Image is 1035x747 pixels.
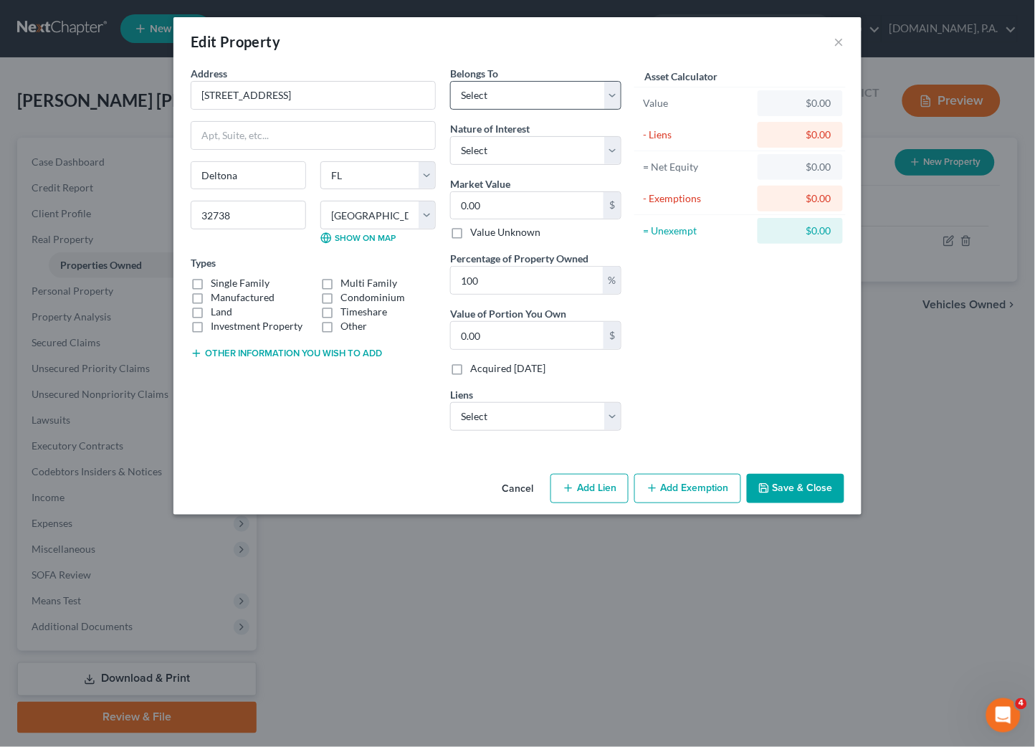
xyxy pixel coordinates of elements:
[1016,698,1027,710] span: 4
[986,698,1021,733] iframe: Intercom live chat
[644,69,717,84] label: Asset Calculator
[450,67,498,80] span: Belongs To
[769,128,831,142] div: $0.00
[450,306,566,321] label: Value of Portion You Own
[451,322,604,349] input: 0.00
[490,475,545,504] button: Cancel
[643,96,751,110] div: Value
[191,162,305,189] input: Enter city...
[769,160,831,174] div: $0.00
[450,121,530,136] label: Nature of Interest
[643,191,751,206] div: - Exemptions
[191,82,435,109] input: Enter address...
[191,32,280,52] div: Edit Property
[191,122,435,149] input: Apt, Suite, etc...
[191,255,216,270] label: Types
[747,474,844,504] button: Save & Close
[603,267,621,294] div: %
[451,192,604,219] input: 0.00
[604,192,621,219] div: $
[211,290,275,305] label: Manufactured
[470,361,545,376] label: Acquired [DATE]
[643,224,751,238] div: = Unexempt
[450,176,510,191] label: Market Value
[450,387,473,402] label: Liens
[769,96,831,110] div: $0.00
[634,474,741,504] button: Add Exemption
[211,319,302,333] label: Investment Property
[340,290,405,305] label: Condominium
[191,67,227,80] span: Address
[470,225,540,239] label: Value Unknown
[604,322,621,349] div: $
[643,128,751,142] div: - Liens
[834,33,844,50] button: ×
[191,201,306,229] input: Enter zip...
[211,305,232,319] label: Land
[211,276,270,290] label: Single Family
[340,319,367,333] label: Other
[451,267,603,294] input: 0.00
[340,305,387,319] label: Timeshare
[769,191,831,206] div: $0.00
[550,474,629,504] button: Add Lien
[643,160,751,174] div: = Net Equity
[769,224,831,238] div: $0.00
[320,232,396,244] a: Show on Map
[340,276,397,290] label: Multi Family
[450,251,588,266] label: Percentage of Property Owned
[191,348,382,359] button: Other information you wish to add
